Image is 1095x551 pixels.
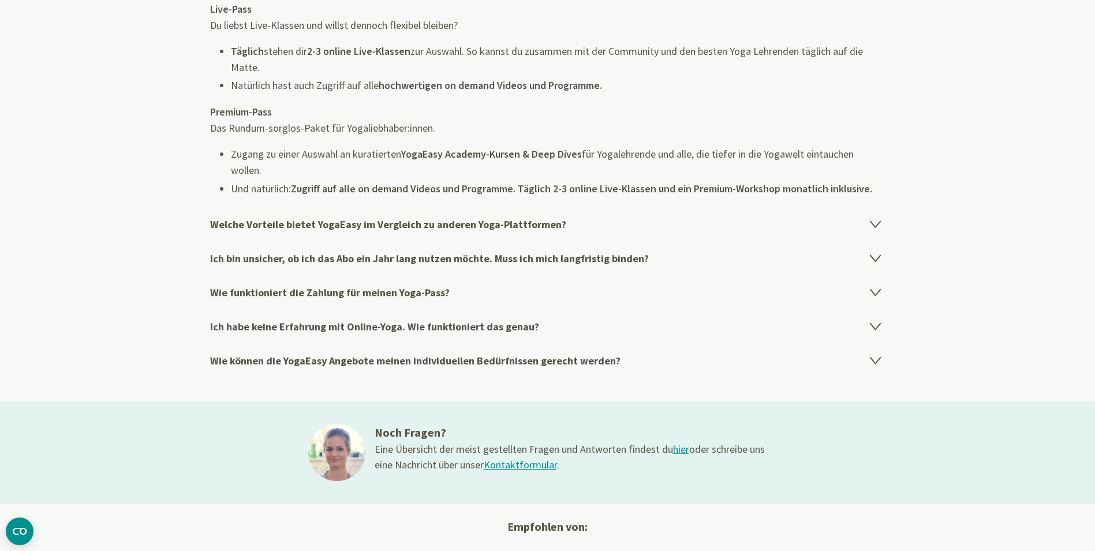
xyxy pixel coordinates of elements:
[231,44,264,59] strong: Täglich
[231,43,885,75] li: stehen dir zur Auswahl. So kannst du zusammen mit der Community und den besten Yoga Lehrenden täg...
[231,77,885,94] li: Natürlich hast auch Zugriff auf alle
[375,441,767,472] div: Eine Übersicht der meist gestellten Fragen und Antworten findest du oder schreibe uns eine Nachri...
[308,424,365,481] img: ines@1x.jpg
[291,182,872,196] strong: Zugriff auf alle on demand Videos und Programme. Täglich 2-3 online Live-Klassen und ein Premium-...
[379,79,602,93] strong: hochwertigen on demand Videos und Programme.
[210,2,252,17] strong: Live-Pass
[210,275,885,310] h4: Wie funktioniert die Zahlung für meinen Yoga-Pass?
[401,147,582,162] strong: YogaEasy Academy-Kursen & Deep Dives
[210,207,885,241] h4: Welche Vorteile bietet YogaEasy im Vergleich zu anderen Yoga-Plattformen?
[210,120,885,136] p: Das Rundum-sorglos-Paket für Yogaliebhaber:innen.
[231,181,885,197] li: Und natürlich:
[210,344,885,378] h4: Wie können die YogaEasy Angebote meinen individuellen Bedürfnissen gerecht werden?
[210,105,272,120] strong: Premium-Pass
[6,518,33,545] button: CMP-Widget öffnen
[484,458,557,471] a: Kontaktformular
[210,241,885,275] h4: Ich bin unsicher, ob ich das Abo ein Jahr lang nutzen möchte. Muss ich mich langfristig binden?
[375,424,767,441] h3: Noch Fragen?
[307,44,410,59] strong: 2-3 online Live-Klassen
[210,310,885,344] h4: Ich habe keine Erfahrung mit Online-Yoga. Wie funktioniert das genau?
[210,17,885,33] p: Du liebst Live-Klassen und willst dennoch flexibel bleiben?
[231,146,885,178] li: Zugang zu einer Auswahl an kuratierten für Yogalehrende und alle, die tiefer in die Yogawelt eint...
[673,442,689,456] a: hier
